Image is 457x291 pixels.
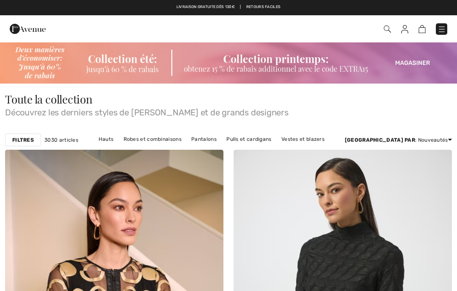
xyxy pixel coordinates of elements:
[176,4,235,10] a: Livraison gratuite dès 130€
[222,134,275,145] a: Pulls et cardigans
[418,25,426,33] img: Panier d'achat
[240,4,241,10] span: |
[401,25,408,34] img: Mes infos
[94,134,118,145] a: Hauts
[10,20,46,37] img: 1ère Avenue
[345,137,415,143] strong: [GEOGRAPHIC_DATA] par
[166,145,190,156] a: Jupes
[12,136,34,144] strong: Filtres
[438,25,446,34] img: Menu
[44,136,78,144] span: 3030 articles
[192,145,256,156] a: Vêtements d'extérieur
[277,134,329,145] a: Vestes et blazers
[345,136,452,144] div: : Nouveautés
[10,24,46,32] a: 1ère Avenue
[384,25,391,33] img: Recherche
[187,134,221,145] a: Pantalons
[5,105,452,117] span: Découvrez les derniers styles de [PERSON_NAME] et de grands designers
[246,4,281,10] a: Retours faciles
[5,92,93,106] span: Toute la collection
[119,134,186,145] a: Robes et combinaisons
